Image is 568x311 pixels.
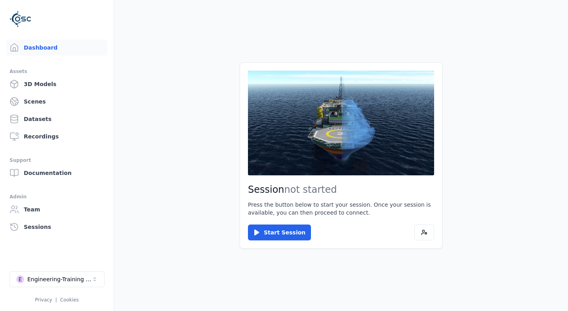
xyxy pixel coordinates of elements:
[10,155,104,165] div: Support
[10,271,105,287] button: Select a workspace
[6,40,107,56] a: Dashboard
[10,192,104,202] div: Admin
[6,94,107,109] a: Scenes
[10,67,104,76] div: Assets
[6,202,107,217] a: Team
[6,129,107,144] a: Recordings
[60,297,79,303] a: Cookies
[248,183,434,196] h2: Session
[6,111,107,127] a: Datasets
[284,184,337,195] span: not started
[6,219,107,235] a: Sessions
[248,201,434,217] p: Press the button below to start your session. Once your session is available, you can then procee...
[35,297,52,303] a: Privacy
[10,8,32,30] img: Logo
[6,165,107,181] a: Documentation
[16,275,24,283] div: E
[248,225,311,240] button: Start Session
[27,275,91,283] div: Engineering-Training (SSO Staging)
[6,76,107,92] a: 3D Models
[55,297,57,303] span: |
